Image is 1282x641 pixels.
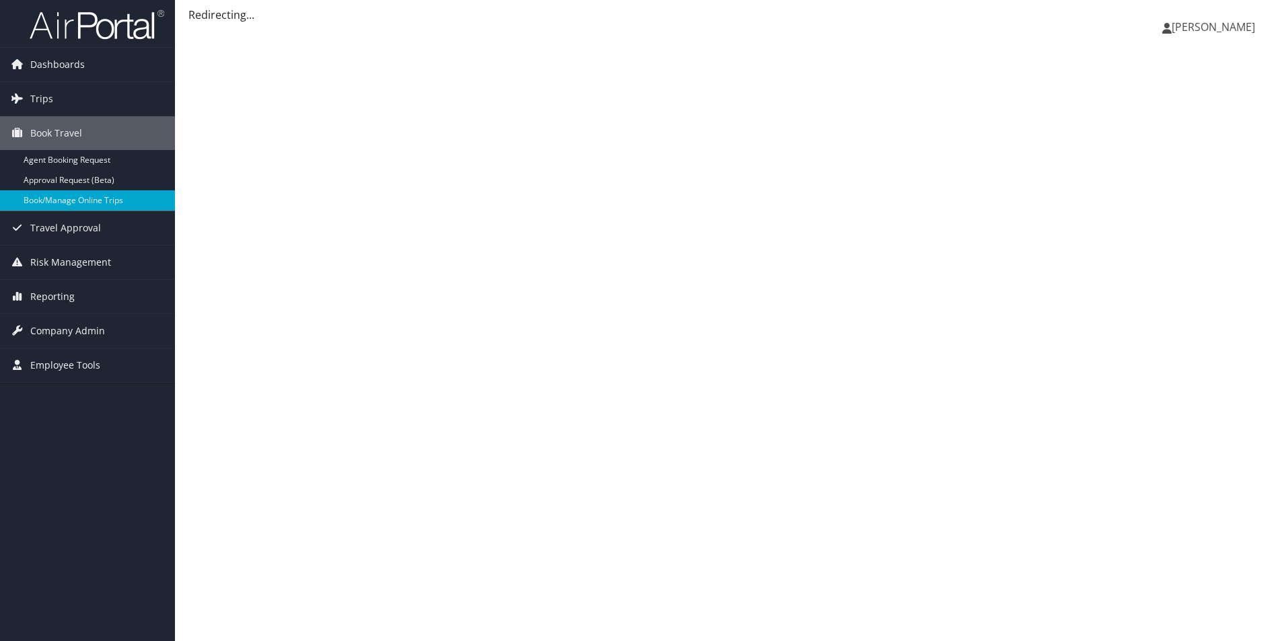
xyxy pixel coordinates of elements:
[30,280,75,313] span: Reporting
[1162,7,1269,47] a: [PERSON_NAME]
[30,82,53,116] span: Trips
[30,348,100,382] span: Employee Tools
[30,9,164,40] img: airportal-logo.png
[30,246,111,279] span: Risk Management
[30,48,85,81] span: Dashboards
[1172,20,1255,34] span: [PERSON_NAME]
[30,314,105,348] span: Company Admin
[188,7,1269,23] div: Redirecting...
[30,116,82,150] span: Book Travel
[30,211,101,245] span: Travel Approval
